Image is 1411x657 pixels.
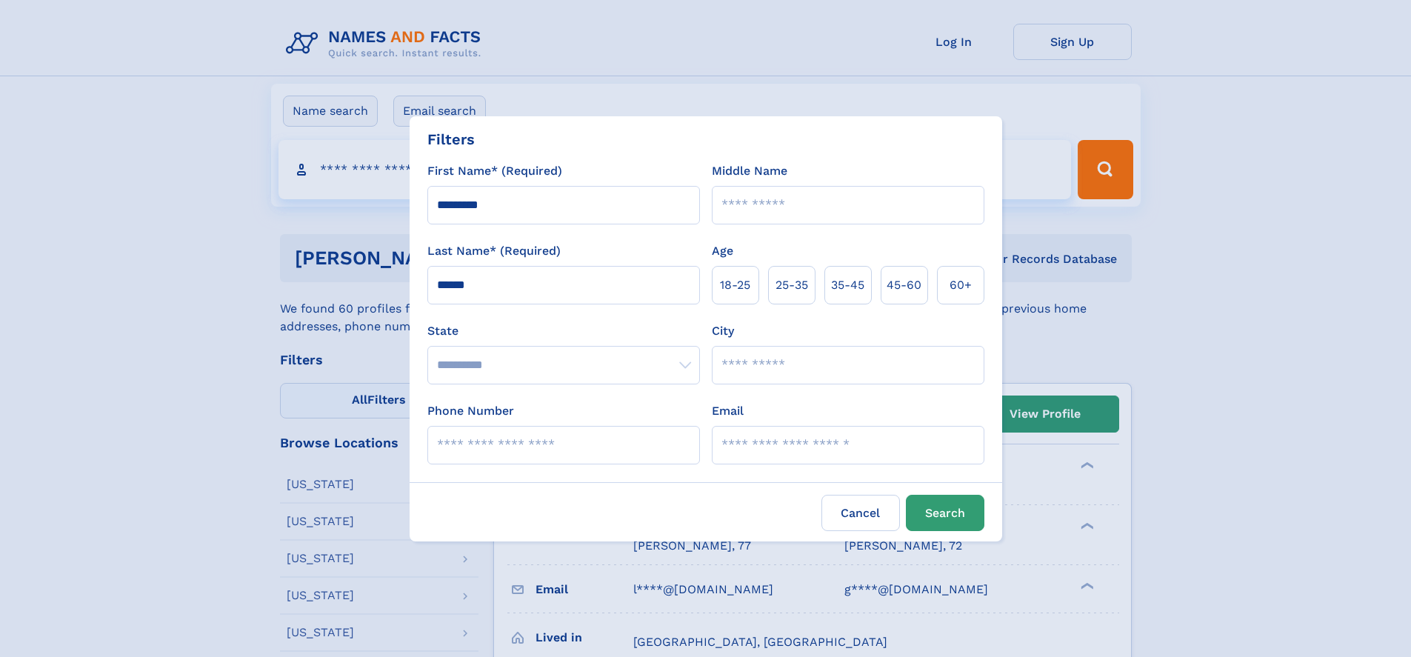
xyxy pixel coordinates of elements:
[712,162,787,180] label: Middle Name
[906,495,984,531] button: Search
[712,242,733,260] label: Age
[950,276,972,294] span: 60+
[821,495,900,531] label: Cancel
[831,276,864,294] span: 35‑45
[427,242,561,260] label: Last Name* (Required)
[775,276,808,294] span: 25‑35
[712,322,734,340] label: City
[887,276,921,294] span: 45‑60
[720,276,750,294] span: 18‑25
[427,322,700,340] label: State
[427,402,514,420] label: Phone Number
[427,128,475,150] div: Filters
[427,162,562,180] label: First Name* (Required)
[712,402,744,420] label: Email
